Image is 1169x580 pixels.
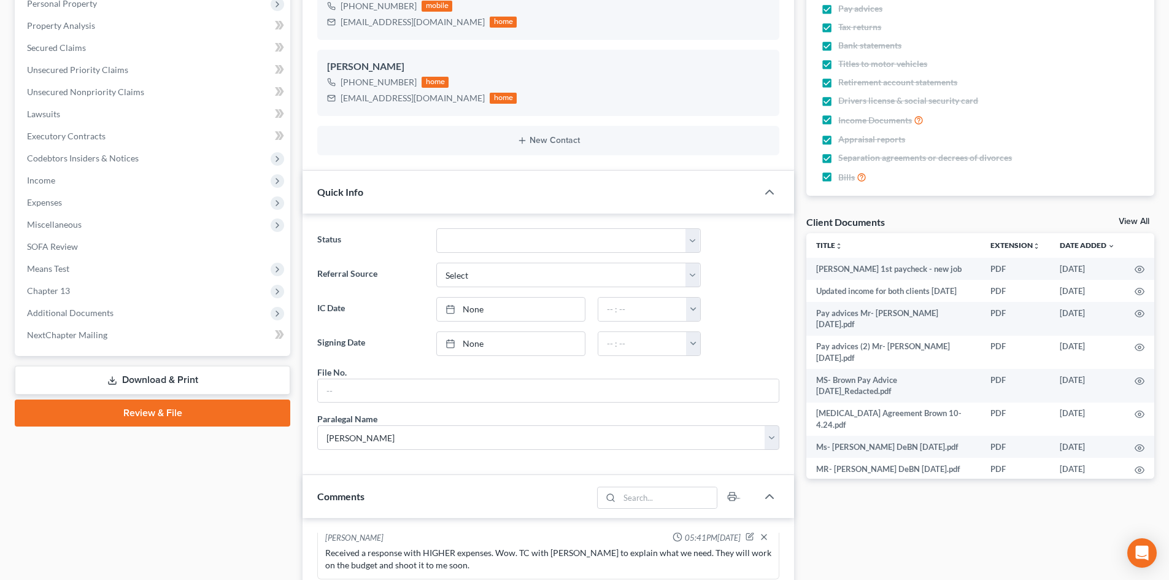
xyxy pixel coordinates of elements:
[981,403,1050,436] td: PDF
[1060,241,1115,250] a: Date Added expand_more
[311,228,430,253] label: Status
[981,280,1050,302] td: PDF
[981,302,1050,336] td: PDF
[27,285,70,296] span: Chapter 13
[838,114,912,126] span: Income Documents
[1119,217,1149,226] a: View All
[1127,538,1157,568] div: Open Intercom Messenger
[422,1,452,12] div: mobile
[27,307,114,318] span: Additional Documents
[685,532,741,544] span: 05:41PM[DATE]
[620,487,717,508] input: Search...
[325,547,771,571] div: Received a response with HIGHER expenses. Wow. TC with [PERSON_NAME] to explain what we need. The...
[325,532,384,544] div: [PERSON_NAME]
[27,20,95,31] span: Property Analysis
[838,152,1012,164] span: Separation agreements or decrees of divorces
[1050,258,1125,280] td: [DATE]
[311,331,430,356] label: Signing Date
[838,21,881,33] span: Tax returns
[806,403,981,436] td: [MEDICAL_DATA] Agreement Brown 10-4.24.pdf
[806,280,981,302] td: Updated income for both clients [DATE]
[598,332,687,355] input: -- : --
[27,219,82,230] span: Miscellaneous
[17,15,290,37] a: Property Analysis
[341,76,417,88] div: [PHONE_NUMBER]
[17,125,290,147] a: Executory Contracts
[598,298,687,321] input: -- : --
[17,324,290,346] a: NextChapter Mailing
[27,241,78,252] span: SOFA Review
[1050,280,1125,302] td: [DATE]
[838,58,927,70] span: Titles to motor vehicles
[17,236,290,258] a: SOFA Review
[806,436,981,458] td: Ms- [PERSON_NAME] DeBN [DATE].pdf
[838,76,957,88] span: Retirement account statements
[15,400,290,427] a: Review & File
[981,258,1050,280] td: PDF
[1050,458,1125,480] td: [DATE]
[490,93,517,104] div: home
[27,175,55,185] span: Income
[341,92,485,104] div: [EMAIL_ADDRESS][DOMAIN_NAME]
[806,458,981,480] td: MR- [PERSON_NAME] DeBN [DATE].pdf
[838,95,978,107] span: Drivers license & social security card
[27,109,60,119] span: Lawsuits
[835,242,843,250] i: unfold_more
[806,336,981,369] td: Pay advices (2) Mr- [PERSON_NAME] [DATE].pdf
[981,458,1050,480] td: PDF
[27,87,144,97] span: Unsecured Nonpriority Claims
[27,330,107,340] span: NextChapter Mailing
[15,366,290,395] a: Download & Print
[317,186,363,198] span: Quick Info
[490,17,517,28] div: home
[838,39,901,52] span: Bank statements
[816,241,843,250] a: Titleunfold_more
[806,215,885,228] div: Client Documents
[806,369,981,403] td: MS- Brown Pay Advice [DATE]_Redacted.pdf
[1108,242,1115,250] i: expand_more
[838,133,905,145] span: Appraisal reports
[317,490,365,502] span: Comments
[17,103,290,125] a: Lawsuits
[422,77,449,88] div: home
[1050,369,1125,403] td: [DATE]
[1050,336,1125,369] td: [DATE]
[17,81,290,103] a: Unsecured Nonpriority Claims
[981,436,1050,458] td: PDF
[838,2,882,15] span: Pay advices
[27,153,139,163] span: Codebtors Insiders & Notices
[1050,436,1125,458] td: [DATE]
[981,336,1050,369] td: PDF
[17,59,290,81] a: Unsecured Priority Claims
[27,197,62,207] span: Expenses
[327,60,770,74] div: [PERSON_NAME]
[311,263,430,287] label: Referral Source
[318,379,779,403] input: --
[17,37,290,59] a: Secured Claims
[341,16,485,28] div: [EMAIL_ADDRESS][DOMAIN_NAME]
[311,297,430,322] label: IC Date
[317,366,347,379] div: File No.
[437,298,585,321] a: None
[1033,242,1040,250] i: unfold_more
[317,412,377,425] div: Paralegal Name
[27,263,69,274] span: Means Test
[327,136,770,145] button: New Contact
[806,302,981,336] td: Pay advices Mr- [PERSON_NAME] [DATE].pdf
[806,258,981,280] td: [PERSON_NAME] 1st paycheck - new job
[838,171,855,184] span: Bills
[27,42,86,53] span: Secured Claims
[990,241,1040,250] a: Extensionunfold_more
[437,332,585,355] a: None
[981,369,1050,403] td: PDF
[27,64,128,75] span: Unsecured Priority Claims
[1050,302,1125,336] td: [DATE]
[27,131,106,141] span: Executory Contracts
[1050,403,1125,436] td: [DATE]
